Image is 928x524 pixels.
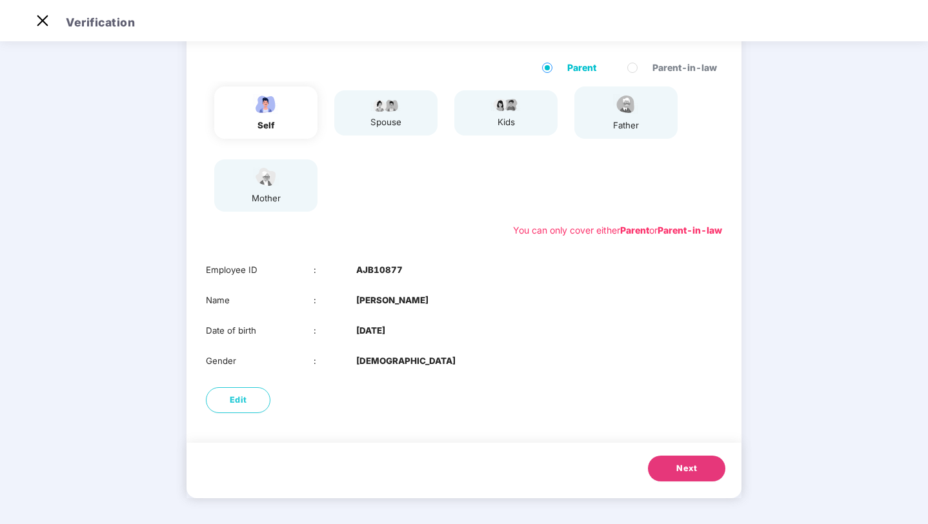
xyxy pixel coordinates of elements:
[647,61,722,75] span: Parent-in-law
[658,225,722,236] b: Parent-in-law
[250,93,282,116] img: svg+xml;base64,PHN2ZyBpZD0iRW1wbG95ZWVfbWFsZSIgeG1sbnM9Imh0dHA6Ly93d3cudzMub3JnLzIwMDAvc3ZnIiB3aW...
[610,119,642,132] div: father
[314,324,357,338] div: :
[370,97,402,112] img: svg+xml;base64,PHN2ZyB4bWxucz0iaHR0cDovL3d3dy53My5vcmcvMjAwMC9zdmciIHdpZHRoPSI5Ny44OTciIGhlaWdodD...
[250,119,282,132] div: self
[314,294,357,307] div: :
[206,263,314,277] div: Employee ID
[562,61,601,75] span: Parent
[620,225,649,236] b: Parent
[490,116,522,129] div: kids
[356,354,456,368] b: [DEMOGRAPHIC_DATA]
[206,324,314,338] div: Date of birth
[610,93,642,116] img: svg+xml;base64,PHN2ZyBpZD0iRmF0aGVyX2ljb24iIHhtbG5zPSJodHRwOi8vd3d3LnczLm9yZy8yMDAwL3N2ZyIgeG1sbn...
[356,294,429,307] b: [PERSON_NAME]
[230,394,247,407] span: Edit
[314,354,357,368] div: :
[676,462,697,475] span: Next
[648,456,725,481] button: Next
[250,166,282,188] img: svg+xml;base64,PHN2ZyB4bWxucz0iaHR0cDovL3d3dy53My5vcmcvMjAwMC9zdmciIHdpZHRoPSI1NCIgaGVpZ2h0PSIzOC...
[513,223,722,237] div: You can only cover either or
[206,387,270,413] button: Edit
[370,116,402,129] div: spouse
[490,97,522,112] img: svg+xml;base64,PHN2ZyB4bWxucz0iaHR0cDovL3d3dy53My5vcmcvMjAwMC9zdmciIHdpZHRoPSI3OS4wMzciIGhlaWdodD...
[356,324,385,338] b: [DATE]
[356,263,403,277] b: AJB10877
[206,354,314,368] div: Gender
[250,192,282,205] div: mother
[314,263,357,277] div: :
[206,294,314,307] div: Name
